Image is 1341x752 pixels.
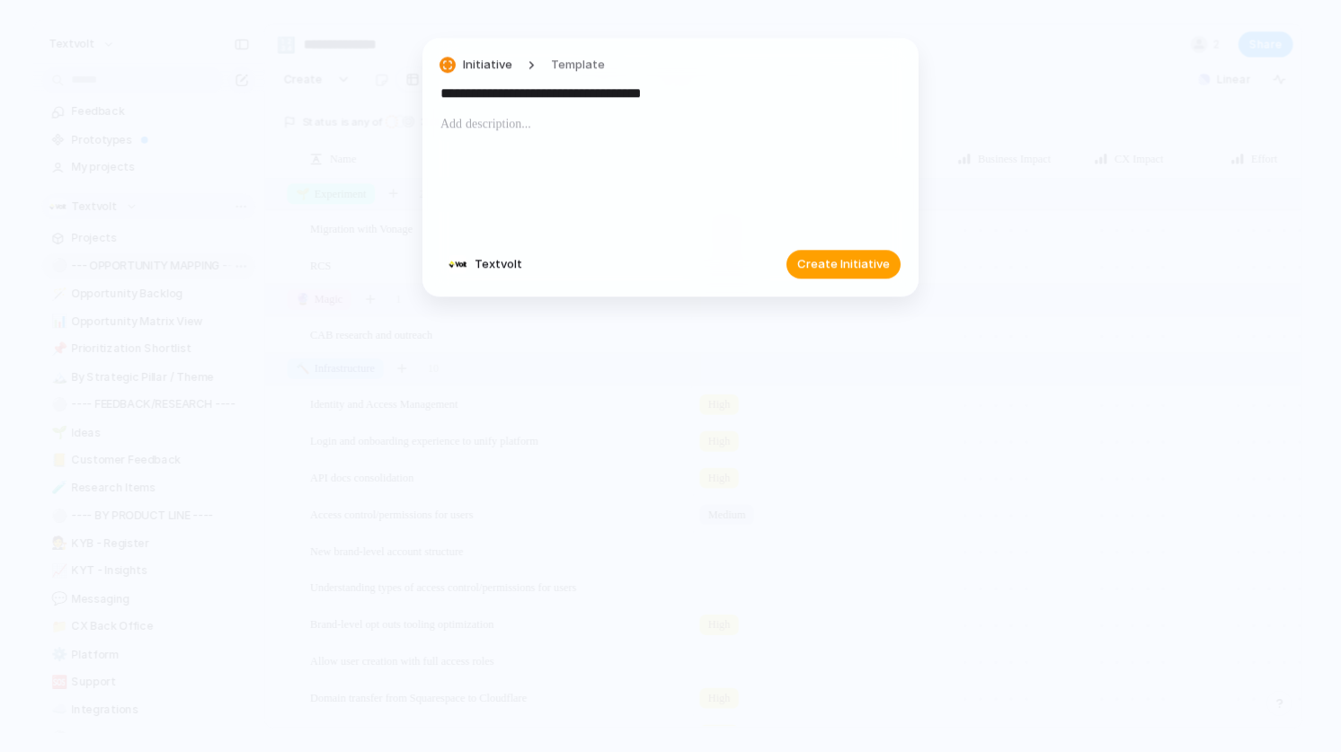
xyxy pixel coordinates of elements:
[436,53,518,79] button: Initiative
[551,57,605,75] span: Template
[797,255,890,273] span: Create Initiative
[463,57,512,75] span: Initiative
[475,255,522,273] span: Textvolt
[540,53,616,79] button: Template
[786,250,901,279] button: Create Initiative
